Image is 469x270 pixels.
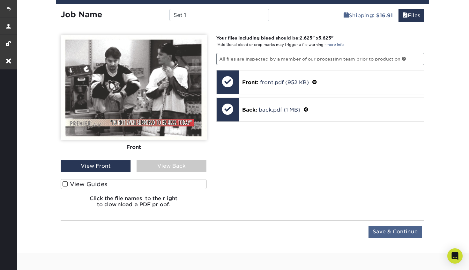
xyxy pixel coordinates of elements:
[242,107,257,113] span: Back:
[300,35,312,40] span: 2.625
[259,107,300,113] a: back.pdf (1 MB)
[398,9,424,22] a: Files
[216,35,333,40] strong: Your files including bleed should be: " x "
[61,195,207,213] h6: Click the file names to the right to download a PDF proof.
[344,12,349,18] span: shipping
[61,10,102,19] strong: Job Name
[403,12,408,18] span: files
[242,79,258,85] span: Front:
[137,160,207,172] div: View Back
[260,79,309,85] a: front.pdf (952 KB)
[447,248,463,264] div: Open Intercom Messenger
[339,9,397,22] a: Shipping: $16.91
[61,140,207,154] div: Front
[216,53,425,65] p: All files are inspected by a member of our processing team prior to production.
[326,43,344,47] a: more info
[318,35,331,40] span: 3.625
[368,226,422,238] input: Save & Continue
[169,9,269,21] input: Enter a job name
[373,12,393,18] b: : $16.91
[61,160,131,172] div: View Front
[216,43,344,47] small: *Additional bleed or crop marks may trigger a file warning –
[61,179,207,189] label: View Guides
